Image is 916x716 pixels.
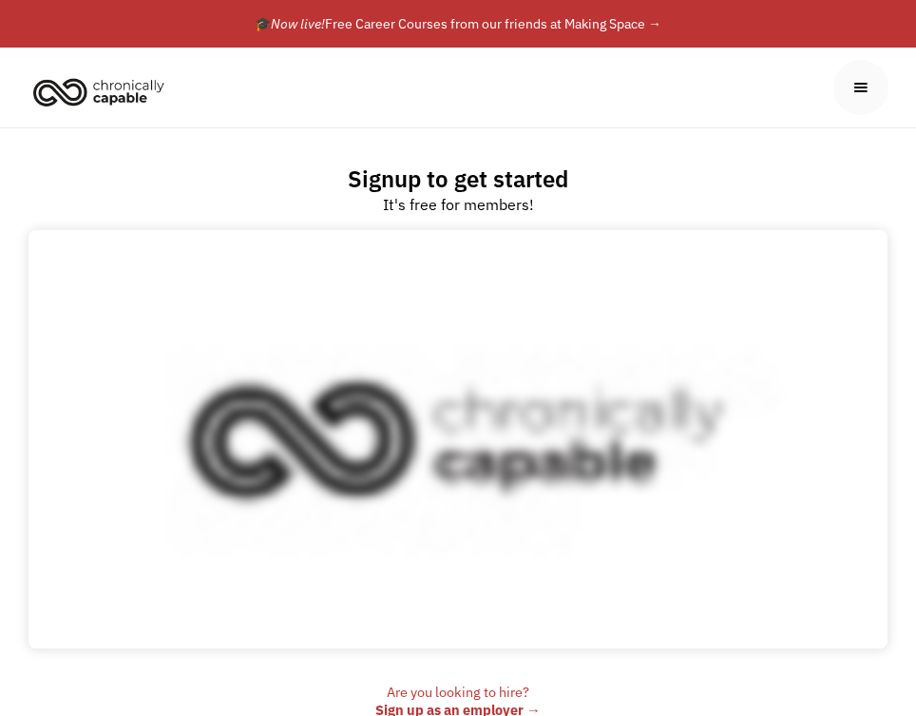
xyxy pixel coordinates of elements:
div: It's free for members! [383,193,534,216]
a: home [28,70,179,112]
div: menu [833,60,888,115]
div: 🎓 Free Career Courses from our friends at Making Space → [255,12,661,35]
em: Now live! [271,15,325,32]
img: Chronically Capable logo [28,70,170,112]
h2: Signup to get started [348,164,568,193]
